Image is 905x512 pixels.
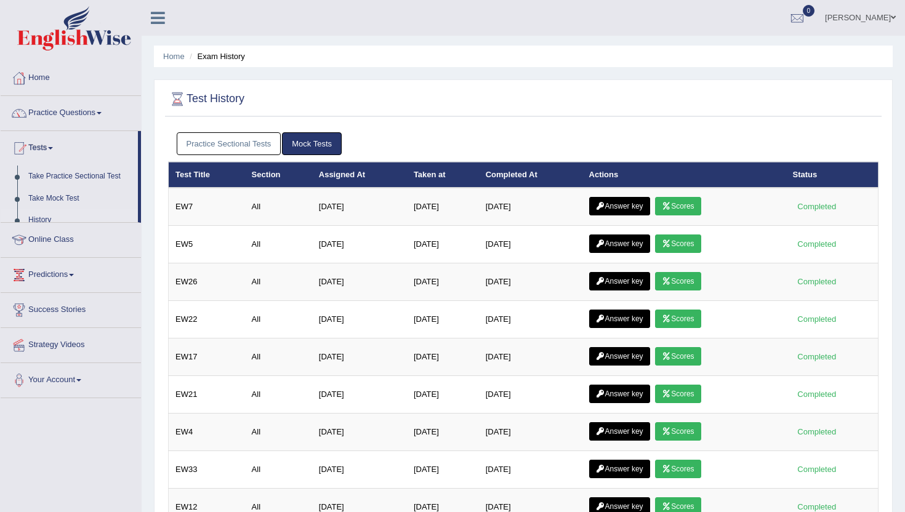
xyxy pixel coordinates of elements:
td: All [245,263,312,301]
div: Completed [793,275,841,288]
a: Scores [655,197,701,215]
th: Completed At [479,162,582,188]
td: [DATE] [407,338,479,376]
td: [DATE] [479,301,582,338]
a: Answer key [589,422,650,441]
td: All [245,226,312,263]
td: [DATE] [407,301,479,338]
a: Answer key [589,460,650,478]
a: Practice Questions [1,96,141,127]
td: [DATE] [312,451,407,489]
a: Answer key [589,272,650,290]
div: Completed [793,463,841,476]
td: All [245,338,312,376]
td: [DATE] [407,226,479,263]
a: Scores [655,460,701,478]
td: [DATE] [407,414,479,451]
td: EW22 [169,301,245,338]
td: [DATE] [312,414,407,451]
a: Scores [655,234,701,253]
a: Scores [655,347,701,366]
a: Scores [655,272,701,290]
a: Home [163,52,185,61]
a: Answer key [589,310,650,328]
td: [DATE] [479,451,582,489]
a: Mock Tests [282,132,342,155]
a: Strategy Videos [1,328,141,359]
li: Exam History [187,50,245,62]
a: Tests [1,131,138,162]
td: [DATE] [407,188,479,226]
td: [DATE] [407,263,479,301]
th: Assigned At [312,162,407,188]
div: Completed [793,238,841,250]
td: [DATE] [479,188,582,226]
th: Actions [582,162,786,188]
a: Practice Sectional Tests [177,132,281,155]
td: All [245,188,312,226]
td: [DATE] [479,263,582,301]
a: Answer key [589,234,650,253]
td: [DATE] [312,376,407,414]
td: EW5 [169,226,245,263]
td: All [245,376,312,414]
th: Taken at [407,162,479,188]
div: Completed [793,313,841,326]
div: Completed [793,350,841,363]
a: Take Mock Test [23,188,138,210]
td: [DATE] [312,263,407,301]
td: [DATE] [312,301,407,338]
th: Section [245,162,312,188]
a: Scores [655,422,701,441]
td: [DATE] [407,376,479,414]
a: Your Account [1,363,141,394]
td: [DATE] [312,188,407,226]
a: Take Practice Sectional Test [23,166,138,188]
td: All [245,451,312,489]
td: EW17 [169,338,245,376]
div: Completed [793,200,841,213]
a: Success Stories [1,293,141,324]
td: [DATE] [479,338,582,376]
a: Scores [655,385,701,403]
a: Scores [655,310,701,328]
td: [DATE] [479,414,582,451]
td: EW7 [169,188,245,226]
th: Status [786,162,879,188]
td: All [245,301,312,338]
span: 0 [803,5,815,17]
a: History [23,209,138,231]
td: [DATE] [407,451,479,489]
a: Answer key [589,385,650,403]
td: EW33 [169,451,245,489]
a: Online Class [1,223,141,254]
td: EW4 [169,414,245,451]
th: Test Title [169,162,245,188]
a: Answer key [589,347,650,366]
td: [DATE] [312,338,407,376]
td: [DATE] [479,376,582,414]
td: EW26 [169,263,245,301]
td: All [245,414,312,451]
a: Answer key [589,197,650,215]
h2: Test History [168,90,244,108]
a: Home [1,61,141,92]
a: Predictions [1,258,141,289]
td: [DATE] [312,226,407,263]
div: Completed [793,425,841,438]
td: EW21 [169,376,245,414]
td: [DATE] [479,226,582,263]
div: Completed [793,388,841,401]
